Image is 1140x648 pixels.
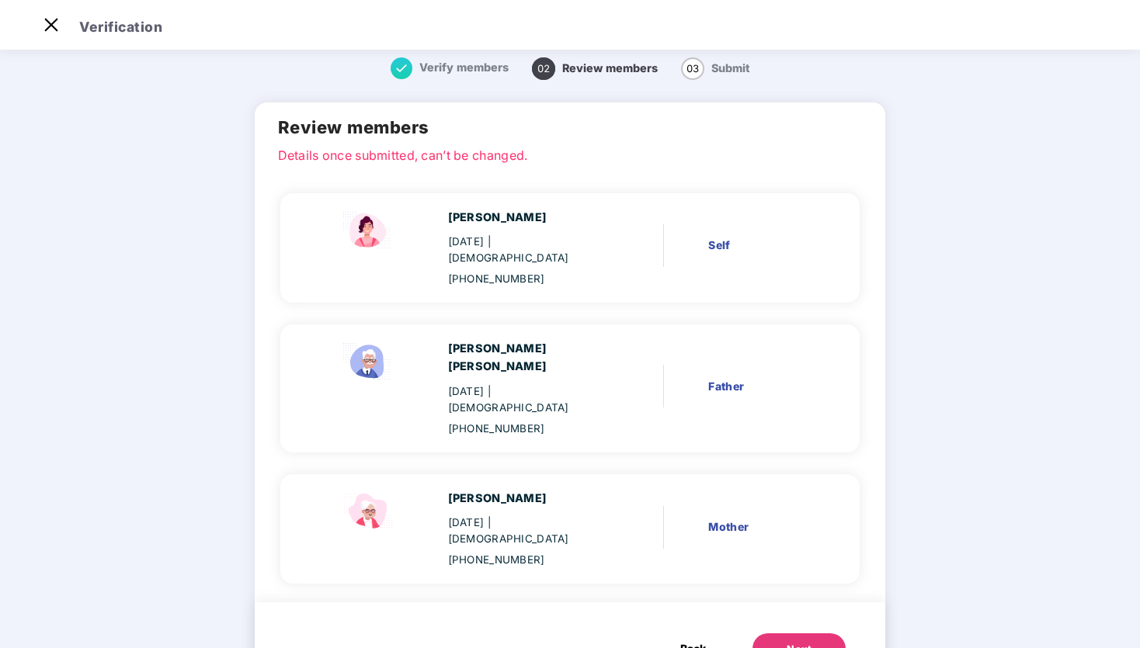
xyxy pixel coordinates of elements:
[448,385,569,414] span: | [DEMOGRAPHIC_DATA]
[337,490,399,533] img: svg+xml;base64,PHN2ZyB4bWxucz0iaHR0cDovL3d3dy53My5vcmcvMjAwMC9zdmciIHdpZHRoPSI1NCIgaGVpZ2h0PSIzOC...
[708,518,812,535] div: Mother
[448,234,604,266] div: [DATE]
[278,114,863,141] h2: Review members
[448,552,604,568] div: [PHONE_NUMBER]
[448,490,604,508] div: [PERSON_NAME]
[562,61,658,75] span: Review members
[448,515,604,547] div: [DATE]
[278,146,863,160] p: Details once submitted, can’t be changed.
[448,209,604,227] div: [PERSON_NAME]
[681,57,704,80] span: 03
[708,237,812,254] div: Self
[448,383,604,416] div: [DATE]
[419,61,509,74] span: Verify members
[448,271,604,287] div: [PHONE_NUMBER]
[337,340,399,383] img: svg+xml;base64,PHN2ZyBpZD0iRmF0aGVyX2ljb24iIHhtbG5zPSJodHRwOi8vd3d3LnczLm9yZy8yMDAwL3N2ZyIgeG1sbn...
[448,340,604,375] div: [PERSON_NAME] [PERSON_NAME]
[448,421,604,437] div: [PHONE_NUMBER]
[711,61,749,75] span: Submit
[391,57,412,79] img: svg+xml;base64,PHN2ZyB4bWxucz0iaHR0cDovL3d3dy53My5vcmcvMjAwMC9zdmciIHdpZHRoPSIxNiIgaGVpZ2h0PSIxNi...
[337,209,399,252] img: svg+xml;base64,PHN2ZyBpZD0iU3BvdXNlX2ljb24iIHhtbG5zPSJodHRwOi8vd3d3LnczLm9yZy8yMDAwL3N2ZyIgd2lkdG...
[708,378,812,395] div: Father
[532,57,555,80] span: 02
